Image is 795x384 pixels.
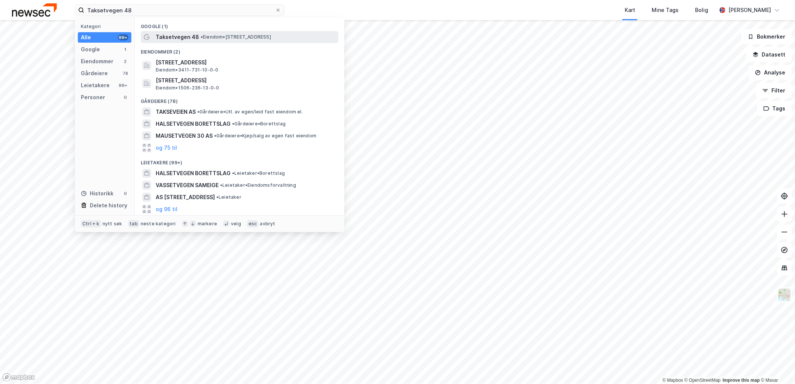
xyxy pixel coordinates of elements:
[156,131,213,140] span: MAUSETVEGEN 30 AS
[156,181,219,190] span: VASSETVEGEN SAMEIGE
[81,220,101,228] div: Ctrl + k
[81,189,113,198] div: Historikk
[198,221,217,227] div: markere
[685,378,721,383] a: OpenStreetMap
[232,121,234,127] span: •
[122,70,128,76] div: 78
[197,109,303,115] span: Gårdeiere • Utl. av egen/leid fast eiendom el.
[741,29,792,44] button: Bokmerker
[214,133,316,139] span: Gårdeiere • Kjøp/salg av egen fast eiendom
[81,81,110,90] div: Leietakere
[652,6,679,15] div: Mine Tags
[156,33,199,42] span: Taksetvegen 48
[156,76,335,85] span: [STREET_ADDRESS]
[757,101,792,116] button: Tags
[728,6,771,15] div: [PERSON_NAME]
[723,378,760,383] a: Improve this map
[122,58,128,64] div: 2
[81,93,105,102] div: Personer
[12,3,57,16] img: newsec-logo.f6e21ccffca1b3a03d2d.png
[141,221,176,227] div: neste kategori
[758,348,795,384] iframe: Chat Widget
[122,94,128,100] div: 0
[156,205,177,214] button: og 96 til
[90,201,127,210] div: Delete history
[232,121,286,127] span: Gårdeiere • Borettslag
[84,4,275,16] input: Søk på adresse, matrikkel, gårdeiere, leietakere eller personer
[2,373,35,382] a: Mapbox homepage
[156,107,196,116] span: TAKSEVEIEN AS
[156,119,231,128] span: HALSETVEGEN BORETTSLAG
[232,170,285,176] span: Leietaker • Borettslag
[232,170,234,176] span: •
[156,193,215,202] span: AS [STREET_ADDRESS]
[122,46,128,52] div: 1
[216,194,219,200] span: •
[128,220,139,228] div: tab
[201,34,203,40] span: •
[156,169,231,178] span: HALSETVEGEN BORETTSLAG
[216,194,241,200] span: Leietaker
[749,65,792,80] button: Analyse
[156,85,219,91] span: Eiendom • 1506-236-13-0-0
[122,191,128,196] div: 0
[135,18,344,31] div: Google (1)
[746,47,792,62] button: Datasett
[156,67,219,73] span: Eiendom • 3411-731-10-0-0
[135,43,344,57] div: Eiendommer (2)
[156,143,177,152] button: og 75 til
[662,378,683,383] a: Mapbox
[201,34,271,40] span: Eiendom • [STREET_ADDRESS]
[260,221,275,227] div: avbryt
[231,221,241,227] div: velg
[220,182,296,188] span: Leietaker • Eiendomsforvaltning
[81,33,91,42] div: Alle
[695,6,708,15] div: Bolig
[81,24,131,29] div: Kategori
[156,58,335,67] span: [STREET_ADDRESS]
[81,57,113,66] div: Eiendommer
[756,83,792,98] button: Filter
[81,69,108,78] div: Gårdeiere
[220,182,222,188] span: •
[103,221,122,227] div: nytt søk
[81,45,100,54] div: Google
[118,34,128,40] div: 99+
[777,288,792,302] img: Z
[197,109,199,115] span: •
[758,348,795,384] div: Kontrollprogram for chat
[214,133,216,138] span: •
[247,220,259,228] div: esc
[135,92,344,106] div: Gårdeiere (78)
[118,82,128,88] div: 99+
[135,154,344,167] div: Leietakere (99+)
[625,6,635,15] div: Kart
